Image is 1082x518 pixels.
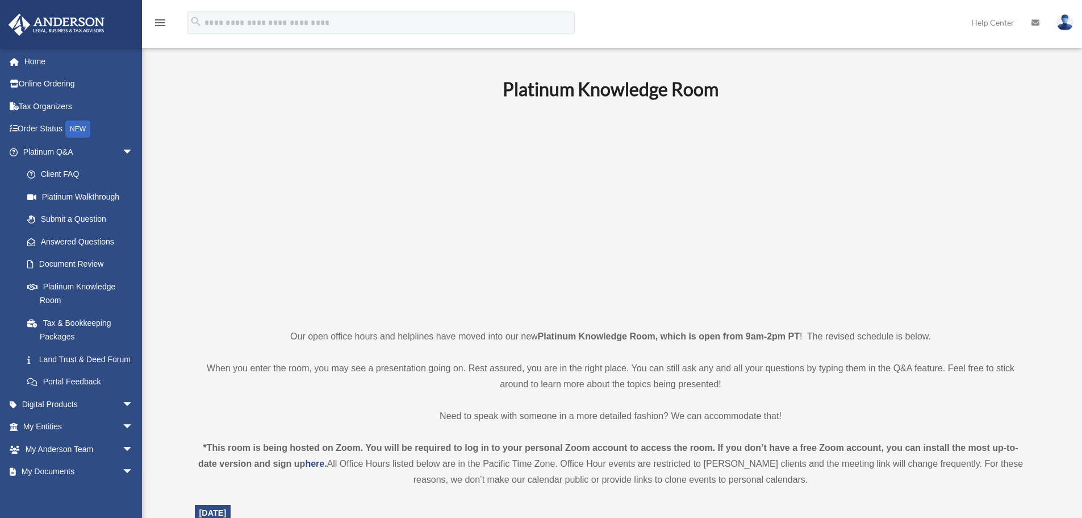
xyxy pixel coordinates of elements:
[8,140,151,163] a: Platinum Q&Aarrow_drop_down
[16,312,151,348] a: Tax & Bookkeeping Packages
[8,438,151,461] a: My Anderson Teamarrow_drop_down
[305,459,324,469] a: here
[153,20,167,30] a: menu
[16,208,151,231] a: Submit a Question
[503,78,718,100] b: Platinum Knowledge Room
[16,163,151,186] a: Client FAQ
[538,331,800,341] strong: Platinum Knowledge Room, which is open from 9am-2pm PT
[195,329,1027,345] p: Our open office hours and helplines have moved into our new ! The revised schedule is below.
[16,275,145,312] a: Platinum Knowledge Room
[16,185,151,208] a: Platinum Walkthrough
[195,440,1027,488] div: All Office Hours listed below are in the Pacific Time Zone. Office Hour events are restricted to ...
[122,416,145,439] span: arrow_drop_down
[195,360,1027,392] p: When you enter the room, you may see a presentation going on. Rest assured, you are in the right ...
[199,508,227,517] span: [DATE]
[8,118,151,141] a: Order StatusNEW
[8,95,151,118] a: Tax Organizers
[8,461,151,483] a: My Documentsarrow_drop_down
[324,459,327,469] strong: .
[440,115,781,308] iframe: 231110_Toby_KnowledgeRoom
[198,443,1018,469] strong: *This room is being hosted on Zoom. You will be required to log in to your personal Zoom account ...
[65,121,90,138] div: NEW
[122,461,145,484] span: arrow_drop_down
[5,14,108,36] img: Anderson Advisors Platinum Portal
[16,253,151,276] a: Document Review
[122,140,145,164] span: arrow_drop_down
[122,393,145,416] span: arrow_drop_down
[16,371,151,393] a: Portal Feedback
[195,408,1027,424] p: Need to speak with someone in a more detailed fashion? We can accommodate that!
[8,50,151,73] a: Home
[1056,14,1073,31] img: User Pic
[8,416,151,438] a: My Entitiesarrow_drop_down
[16,348,151,371] a: Land Trust & Deed Forum
[122,438,145,461] span: arrow_drop_down
[16,230,151,253] a: Answered Questions
[8,73,151,96] a: Online Ordering
[190,15,202,28] i: search
[153,16,167,30] i: menu
[8,393,151,416] a: Digital Productsarrow_drop_down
